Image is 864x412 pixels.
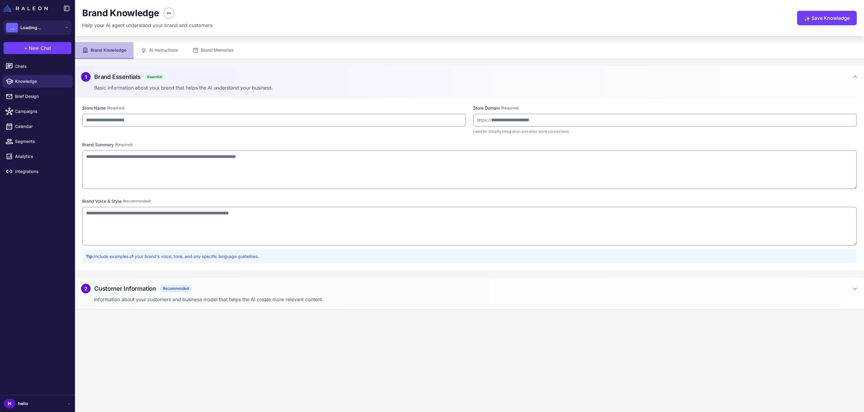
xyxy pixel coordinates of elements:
span: (Recommended) [123,198,151,204]
p: Information about your customers and business model that helps the AI create more relevant content. [94,296,858,303]
span: (Required) [115,142,133,147]
span: Loading... [20,24,41,31]
label: Brand Summary [82,141,857,148]
button: ✨Save Knowledge [797,11,857,25]
label: Store Domain [473,105,857,111]
span: Recommended [160,285,192,292]
a: Segments [2,135,73,148]
span: Campaigns [15,108,68,115]
div: 2 [81,284,91,293]
button: Brand Knowledge [75,42,133,59]
p: Include examples of your brand's voice, tone, and any specific language guidelines. [86,253,853,260]
a: Campaigns [2,105,73,118]
img: Raleon Logo [4,5,48,12]
div: ... [6,23,18,32]
button: +New Chat [4,42,71,54]
span: Knowledge [15,78,68,85]
span: Calendar [15,123,68,130]
span: Analytics [15,153,68,160]
strong: Tip: [86,254,94,259]
button: Brand Memories [185,42,241,59]
div: 1 [81,72,91,82]
a: Chats [2,60,73,73]
div: H [4,399,16,408]
span: Segments [15,138,68,145]
p: Used for Shopify integration and other store connections [473,129,857,134]
p: Help your AI agent understand your brand and customers [82,22,212,29]
span: ✨ [804,15,809,20]
h2: Brand Essentials [94,72,141,81]
span: + [24,44,28,52]
span: Brief Design [15,93,68,100]
h2: Customer Information [94,284,156,293]
button: ...Loading... [4,20,71,35]
h1: Brand Knowledge [82,8,159,19]
a: Calendar [2,120,73,133]
a: Knowledge [2,75,73,88]
button: AI Instructions [133,42,185,59]
p: Basic information about your brand that helps the AI understand your business. [94,84,858,91]
label: Store Name [82,105,466,111]
a: Raleon Logo [4,5,50,12]
span: Integrations [15,168,68,175]
span: (Required) [501,105,519,111]
a: Analytics [2,150,73,163]
text: 0% [166,11,171,15]
span: Chats [15,63,68,70]
a: Integrations [2,165,73,178]
label: Brand Voice & Style [82,198,857,204]
span: New Chat [29,44,51,52]
a: Brief Design [2,90,73,103]
span: hello [18,400,28,407]
span: (Required) [107,105,124,111]
span: Essential [144,74,165,80]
